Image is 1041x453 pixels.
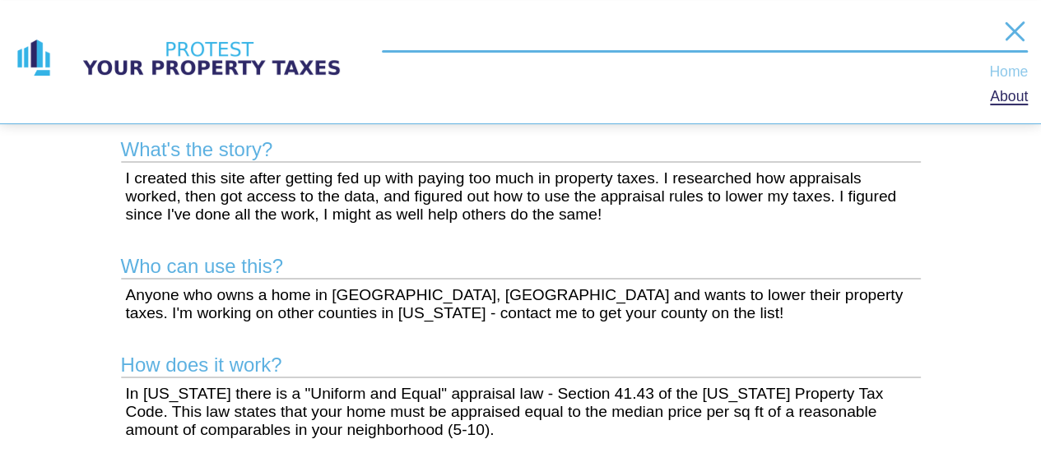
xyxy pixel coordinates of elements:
[126,169,916,224] p: I created this site after getting fed up with paying too much in property taxes. I researched how...
[126,286,916,322] p: Anyone who owns a home in [GEOGRAPHIC_DATA], [GEOGRAPHIC_DATA] and wants to lower their property ...
[13,38,356,79] a: logo logo text
[126,385,916,439] p: In [US_STATE] there is a "Uniform and Equal" appraisal law - Section 41.43 of the [US_STATE] Prop...
[13,38,54,79] img: logo
[121,138,921,163] h2: What's the story?
[121,255,921,280] h2: Who can use this?
[989,66,1028,79] a: Home
[67,38,356,79] img: logo text
[121,354,921,378] h2: How does it work?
